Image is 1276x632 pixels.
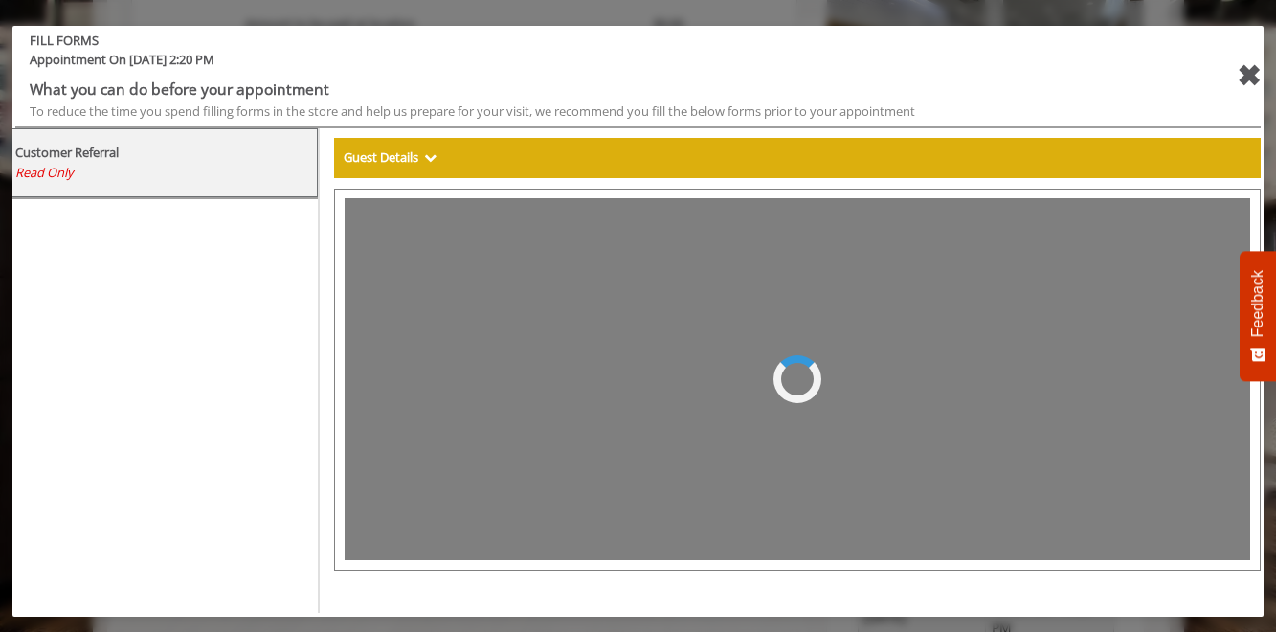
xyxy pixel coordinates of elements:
[15,144,119,161] b: Customer Referral
[1240,251,1276,381] button: Feedback - Show survey
[15,31,1153,51] b: FILL FORMS
[424,148,437,166] span: Show
[334,138,1261,178] div: Guest Details Show
[1237,53,1261,99] div: close forms
[1249,270,1266,337] span: Feedback
[15,50,1153,78] span: Appointment On [DATE] 2:20 PM
[30,79,329,100] b: What you can do before your appointment
[334,189,1261,571] iframe: formsViewWeb
[30,102,1139,122] div: To reduce the time you spend filling forms in the store and help us prepare for your visit, we re...
[344,148,418,166] b: Guest Details
[15,164,74,181] span: Read Only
